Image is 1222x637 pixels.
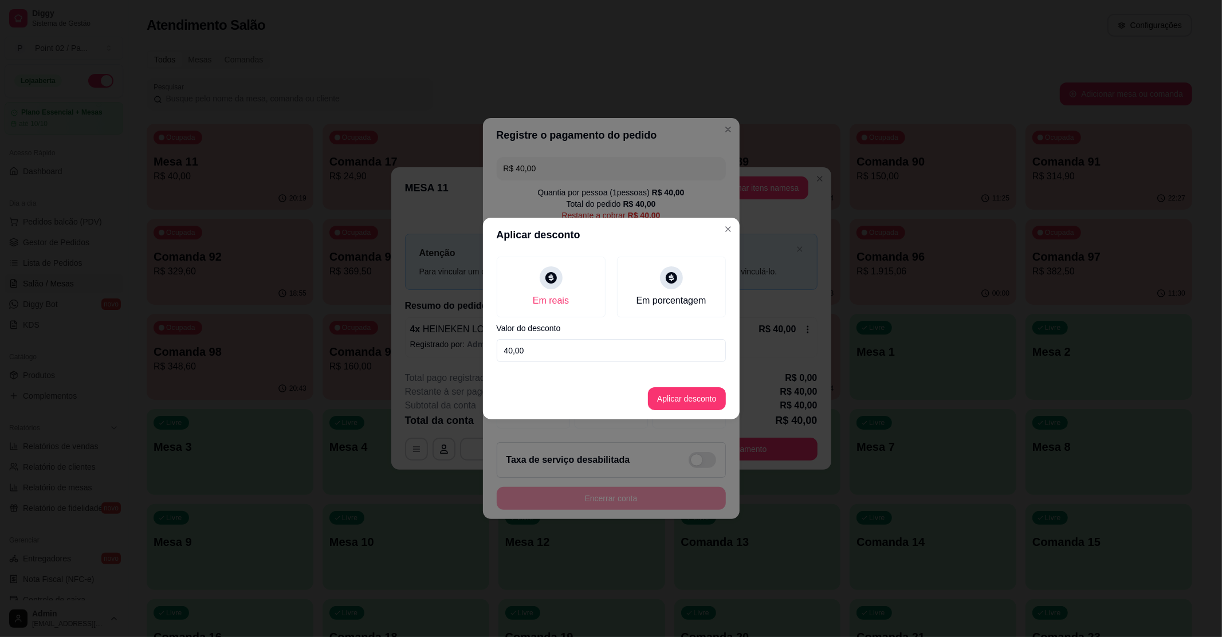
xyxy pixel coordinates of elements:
[719,220,737,238] button: Close
[483,218,740,252] header: Aplicar desconto
[497,339,726,362] input: Valor do desconto
[533,294,569,308] div: Em reais
[497,324,726,332] label: Valor do desconto
[636,294,706,308] div: Em porcentagem
[648,387,726,410] button: Aplicar desconto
